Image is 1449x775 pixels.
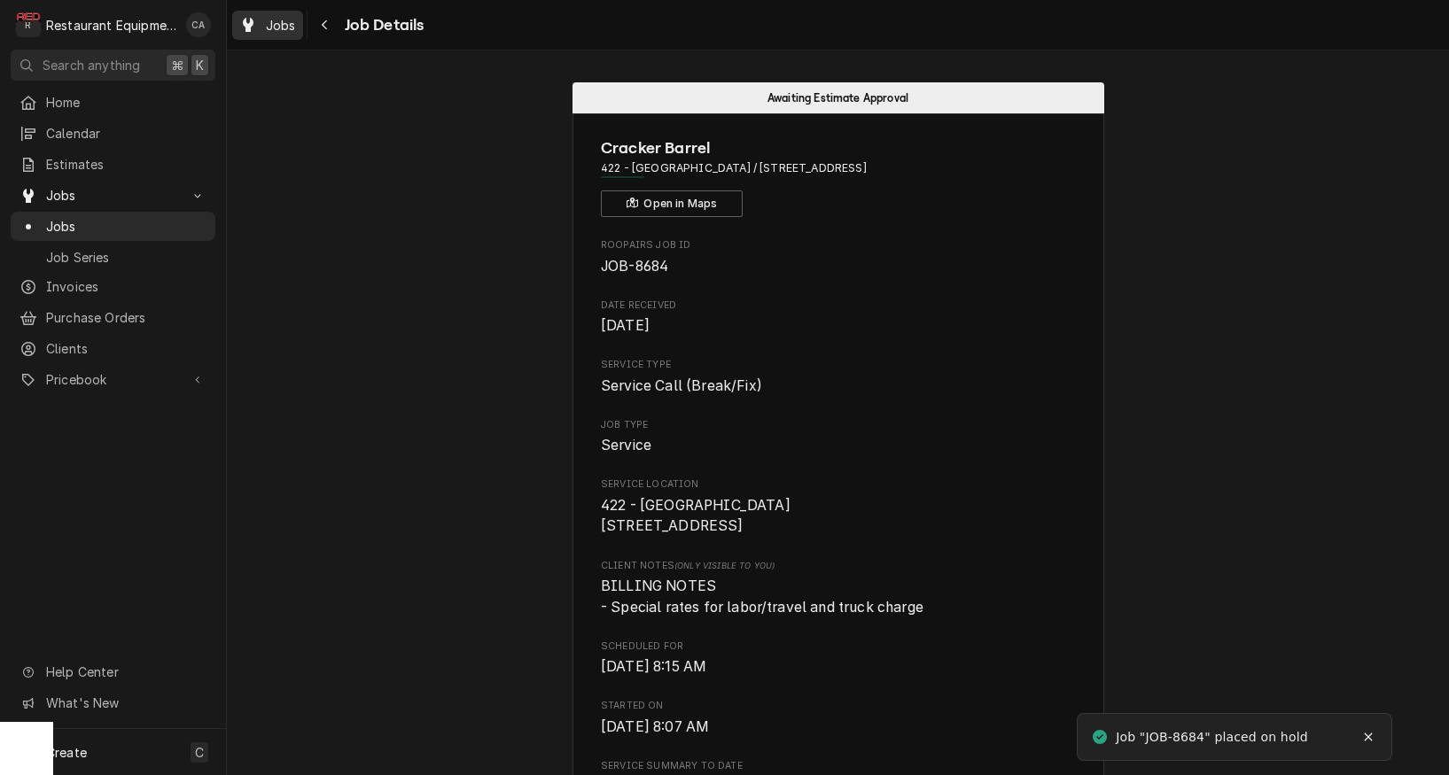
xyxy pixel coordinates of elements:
[195,743,204,762] span: C
[196,56,204,74] span: K
[601,256,1075,277] span: Roopairs Job ID
[601,718,709,735] span: [DATE] 8:07 AM
[601,358,1075,372] span: Service Type
[674,561,775,570] span: (Only Visible to You)
[11,150,215,179] a: Estimates
[11,688,215,717] a: Go to What's New
[601,559,1075,618] div: [object Object]
[601,317,650,334] span: [DATE]
[601,658,706,675] span: [DATE] 8:15 AM
[601,190,743,217] button: Open in Maps
[601,136,1075,217] div: Client Information
[11,334,215,363] a: Clients
[16,12,41,37] div: Restaurant Equipment Diagnostics's Avatar
[46,186,180,205] span: Jobs
[601,377,762,394] span: Service Call (Break/Fix)
[11,50,215,81] button: Search anything⌘K
[46,248,206,267] span: Job Series
[601,497,791,535] span: 422 - [GEOGRAPHIC_DATA] [STREET_ADDRESS]
[601,717,1075,738] span: Started On
[46,277,206,296] span: Invoices
[601,437,651,453] span: Service
[46,308,206,327] span: Purchase Orders
[46,339,206,358] span: Clients
[601,576,1075,617] span: [object Object]
[186,12,211,37] div: CA
[573,82,1104,113] div: Status
[186,12,211,37] div: Chrissy Adams's Avatar
[601,136,1075,160] span: Name
[43,56,140,74] span: Search anything
[232,11,303,40] a: Jobs
[266,16,296,35] span: Jobs
[11,657,215,686] a: Go to Help Center
[601,238,1075,276] div: Roopairs Job ID
[601,699,1075,737] div: Started On
[601,477,1075,492] span: Service Location
[601,559,1075,573] span: Client Notes
[46,663,205,681] span: Help Center
[767,92,908,104] span: Awaiting Estimate Approval
[11,212,215,241] a: Jobs
[1116,728,1310,747] div: Job "JOB-8684" placed on hold
[601,238,1075,252] span: Roopairs Job ID
[601,258,668,275] span: JOB-8684
[601,477,1075,537] div: Service Location
[11,243,215,272] a: Job Series
[601,160,1075,176] span: Address
[11,272,215,301] a: Invoices
[46,93,206,112] span: Home
[311,11,339,39] button: Navigate back
[339,13,425,37] span: Job Details
[601,639,1075,678] div: Scheduled For
[601,639,1075,654] span: Scheduled For
[601,577,923,616] span: BILLING NOTES - Special rates for labor/travel and truck charge
[46,124,206,143] span: Calendar
[11,365,215,394] a: Go to Pricebook
[46,16,176,35] div: Restaurant Equipment Diagnostics
[11,303,215,332] a: Purchase Orders
[11,181,215,210] a: Go to Jobs
[601,298,1075,313] span: Date Received
[601,699,1075,713] span: Started On
[601,376,1075,397] span: Service Type
[46,694,205,712] span: What's New
[11,88,215,117] a: Home
[601,298,1075,337] div: Date Received
[46,745,87,760] span: Create
[601,418,1075,456] div: Job Type
[601,495,1075,537] span: Service Location
[601,435,1075,456] span: Job Type
[171,56,183,74] span: ⌘
[601,358,1075,396] div: Service Type
[601,759,1075,773] span: Service Summary To Date
[46,370,180,389] span: Pricebook
[16,12,41,37] div: R
[601,656,1075,678] span: Scheduled For
[46,217,206,236] span: Jobs
[601,315,1075,337] span: Date Received
[46,155,206,174] span: Estimates
[11,119,215,148] a: Calendar
[601,418,1075,432] span: Job Type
